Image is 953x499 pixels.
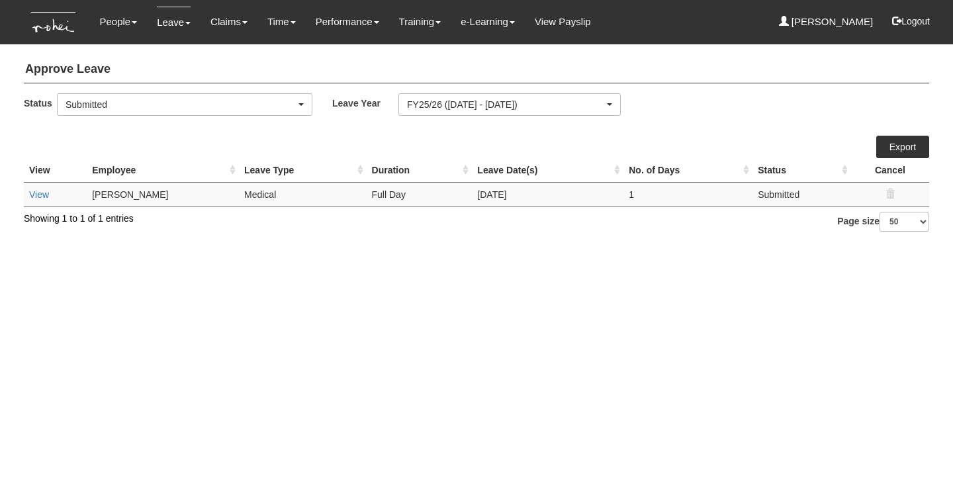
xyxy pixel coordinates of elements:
a: Export [876,136,929,158]
a: Training [399,7,441,37]
td: Medical [239,182,367,206]
th: Status : activate to sort column ascending [752,158,851,183]
td: Submitted [752,182,851,206]
label: Page size [837,212,929,232]
button: Submitted [57,93,312,116]
a: View Payslip [535,7,591,37]
h4: Approve Leave [24,56,929,83]
td: [PERSON_NAME] [87,182,239,206]
a: e-Learning [461,7,515,37]
th: Employee : activate to sort column ascending [87,158,239,183]
label: Leave Year [332,93,398,113]
div: Submitted [66,98,296,111]
th: Cancel [851,158,929,183]
th: Leave Date(s) : activate to sort column ascending [472,158,623,183]
a: Time [267,7,296,37]
a: People [99,7,137,37]
iframe: chat widget [897,446,940,486]
button: Logout [883,5,939,37]
a: View [29,189,49,200]
a: Claims [210,7,248,37]
label: Status [24,93,57,113]
th: View [24,158,87,183]
a: Performance [316,7,379,37]
th: Leave Type : activate to sort column ascending [239,158,367,183]
th: Duration : activate to sort column ascending [367,158,473,183]
a: Leave [157,7,191,38]
a: [PERSON_NAME] [779,7,874,37]
select: Page size [880,212,929,232]
td: [DATE] [472,182,623,206]
th: No. of Days : activate to sort column ascending [623,158,752,183]
button: FY25/26 ([DATE] - [DATE]) [398,93,621,116]
td: Full Day [367,182,473,206]
div: FY25/26 ([DATE] - [DATE]) [407,98,604,111]
td: 1 [623,182,752,206]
